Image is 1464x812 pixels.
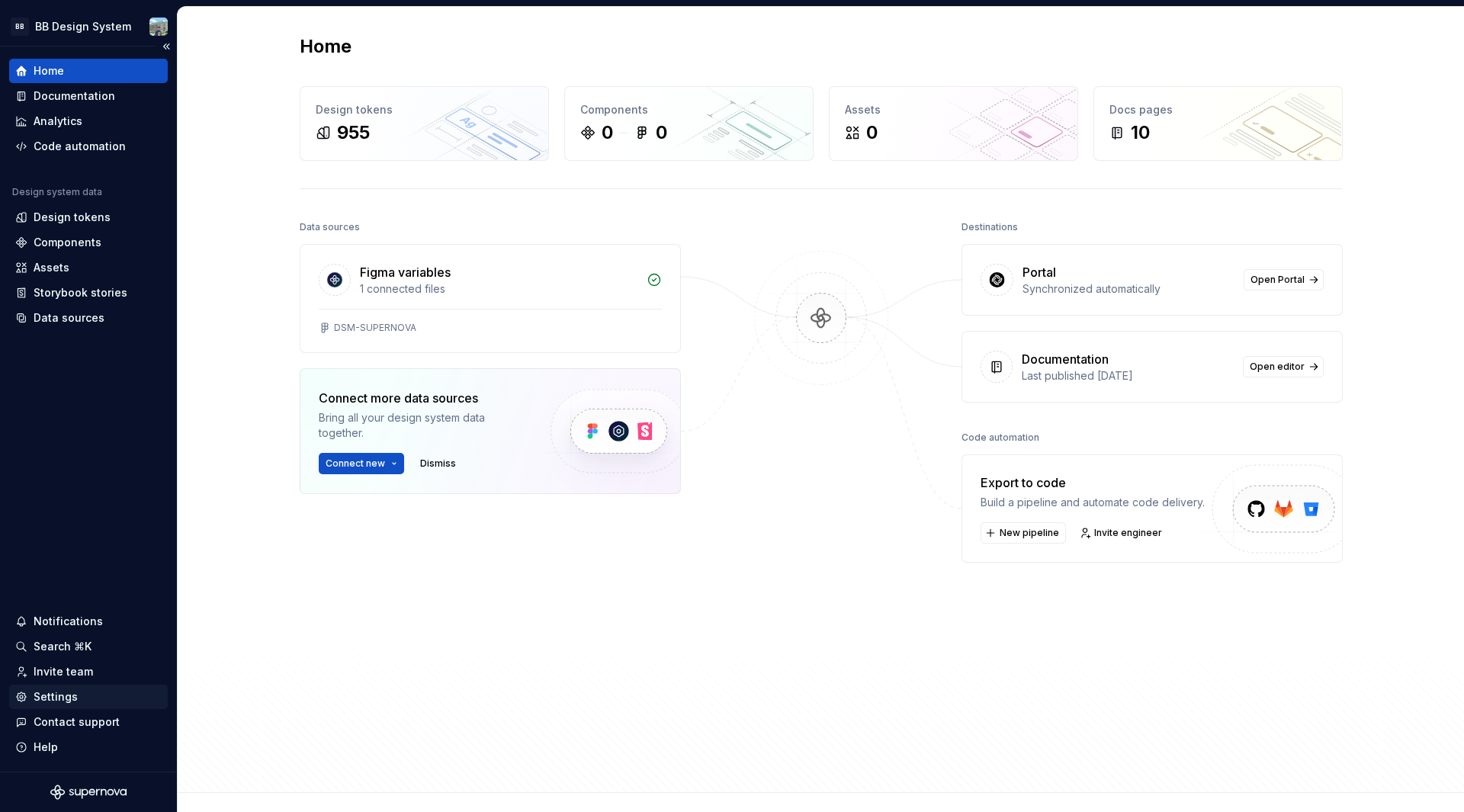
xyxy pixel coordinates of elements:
[34,740,58,755] div: Help
[34,614,103,629] div: Notifications
[34,664,93,679] div: Invite team
[1022,368,1234,384] div: Last published [DATE]
[1023,263,1056,281] div: Portal
[413,453,463,474] button: Dismiss
[1244,269,1324,290] a: Open Portal
[1075,522,1169,544] a: Invite engineer
[9,609,168,634] button: Notifications
[149,18,168,36] img: Sergio
[326,457,385,470] span: Connect new
[1000,527,1059,539] span: New pipeline
[360,281,637,297] div: 1 connected files
[337,120,370,145] div: 955
[34,235,101,250] div: Components
[300,34,352,59] h2: Home
[34,689,78,704] div: Settings
[300,217,360,238] div: Data sources
[12,186,102,198] div: Design system data
[602,120,613,145] div: 0
[9,109,168,133] a: Analytics
[34,310,104,326] div: Data sources
[1023,281,1234,297] div: Synchronized automatically
[829,86,1078,161] a: Assets0
[34,114,82,129] div: Analytics
[981,473,1205,492] div: Export to code
[981,522,1066,544] button: New pipeline
[9,255,168,280] a: Assets
[156,36,177,57] button: Collapse sidebar
[300,86,549,161] a: Design tokens955
[866,120,878,145] div: 0
[35,19,131,34] div: BB Design System
[1250,361,1305,373] span: Open editor
[300,244,681,353] a: Figma variables1 connected filesDSM-SUPERNOVA
[1022,350,1109,368] div: Documentation
[319,410,525,441] div: Bring all your design system data together.
[420,457,456,470] span: Dismiss
[1250,274,1305,286] span: Open Portal
[34,63,64,79] div: Home
[316,102,533,117] div: Design tokens
[34,639,91,654] div: Search ⌘K
[1093,86,1343,161] a: Docs pages10
[9,735,168,759] button: Help
[334,322,416,334] div: DSM-SUPERNOVA
[9,634,168,659] button: Search ⌘K
[9,710,168,734] button: Contact support
[50,785,127,800] svg: Supernova Logo
[9,205,168,229] a: Design tokens
[9,660,168,684] a: Invite team
[319,453,404,474] button: Connect new
[34,210,111,225] div: Design tokens
[9,685,168,709] a: Settings
[1131,120,1150,145] div: 10
[34,260,69,275] div: Assets
[11,18,29,36] div: BB
[580,102,798,117] div: Components
[962,427,1039,448] div: Code automation
[34,88,115,104] div: Documentation
[656,120,667,145] div: 0
[9,281,168,305] a: Storybook stories
[3,10,174,43] button: BBBB Design SystemSergio
[1109,102,1327,117] div: Docs pages
[564,86,814,161] a: Components00
[981,495,1205,510] div: Build a pipeline and automate code delivery.
[1094,527,1162,539] span: Invite engineer
[34,285,127,300] div: Storybook stories
[9,84,168,108] a: Documentation
[962,217,1018,238] div: Destinations
[9,306,168,330] a: Data sources
[9,230,168,255] a: Components
[845,102,1062,117] div: Assets
[34,714,120,730] div: Contact support
[9,59,168,83] a: Home
[1243,356,1324,377] a: Open editor
[9,134,168,159] a: Code automation
[34,139,126,154] div: Code automation
[360,263,451,281] div: Figma variables
[319,389,525,407] div: Connect more data sources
